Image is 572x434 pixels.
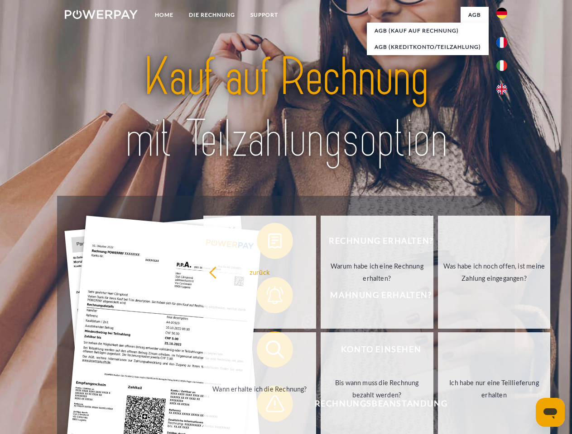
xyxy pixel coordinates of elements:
[181,7,243,23] a: DIE RECHNUNG
[326,260,428,284] div: Warum habe ich eine Rechnung erhalten?
[147,7,181,23] a: Home
[438,216,551,329] a: Was habe ich noch offen, ist meine Zahlung eingegangen?
[496,8,507,19] img: de
[209,266,311,278] div: zurück
[461,7,489,23] a: agb
[367,23,489,39] a: AGB (Kauf auf Rechnung)
[87,43,485,173] img: title-powerpay_de.svg
[367,39,489,55] a: AGB (Kreditkonto/Teilzahlung)
[65,10,138,19] img: logo-powerpay-white.svg
[496,60,507,71] img: it
[443,260,545,284] div: Was habe ich noch offen, ist meine Zahlung eingegangen?
[209,382,311,395] div: Wann erhalte ich die Rechnung?
[496,37,507,48] img: fr
[536,398,565,427] iframe: Schaltfläche zum Öffnen des Messaging-Fensters
[326,377,428,401] div: Bis wann muss die Rechnung bezahlt werden?
[443,377,545,401] div: Ich habe nur eine Teillieferung erhalten
[496,84,507,94] img: en
[243,7,286,23] a: SUPPORT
